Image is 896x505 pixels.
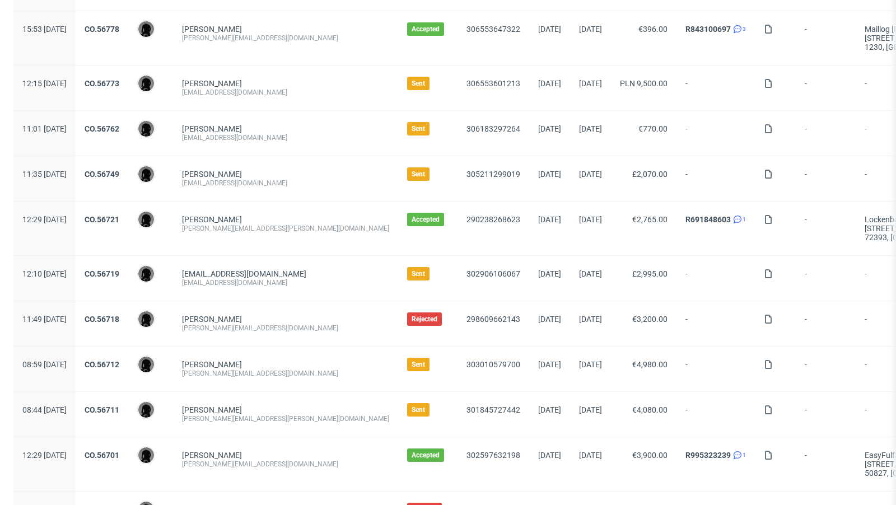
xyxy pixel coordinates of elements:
[466,215,520,224] a: 290238268623
[182,88,389,97] div: [EMAIL_ADDRESS][DOMAIN_NAME]
[632,170,668,179] span: £2,070.00
[805,315,847,333] span: -
[85,269,119,278] a: CO.56719
[579,170,602,179] span: [DATE]
[685,405,746,423] span: -
[731,25,746,34] a: 3
[466,269,520,278] a: 302906106067
[85,215,119,224] a: CO.56721
[538,360,561,369] span: [DATE]
[182,133,389,142] div: [EMAIL_ADDRESS][DOMAIN_NAME]
[579,269,602,278] span: [DATE]
[579,451,602,460] span: [DATE]
[412,124,425,133] span: Sent
[85,451,119,460] a: CO.56701
[466,25,520,34] a: 306553647322
[538,215,561,224] span: [DATE]
[85,405,119,414] a: CO.56711
[805,405,847,423] span: -
[685,170,746,188] span: -
[743,451,746,460] span: 1
[138,266,154,282] img: Dawid Urbanowicz
[22,269,67,278] span: 12:10 [DATE]
[412,170,425,179] span: Sent
[466,451,520,460] a: 302597632198
[138,402,154,418] img: Dawid Urbanowicz
[538,269,561,278] span: [DATE]
[22,315,67,324] span: 11:49 [DATE]
[743,215,746,224] span: 1
[805,451,847,478] span: -
[579,405,602,414] span: [DATE]
[731,451,746,460] a: 1
[538,405,561,414] span: [DATE]
[632,451,668,460] span: €3,900.00
[412,25,440,34] span: Accepted
[632,215,668,224] span: €2,765.00
[685,360,746,378] span: -
[138,76,154,91] img: Dawid Urbanowicz
[579,25,602,34] span: [DATE]
[85,360,119,369] a: CO.56712
[138,357,154,372] img: Dawid Urbanowicz
[22,451,67,460] span: 12:29 [DATE]
[638,25,668,34] span: €396.00
[805,360,847,378] span: -
[805,124,847,142] span: -
[182,414,389,423] div: [PERSON_NAME][EMAIL_ADDRESS][PERSON_NAME][DOMAIN_NAME]
[538,124,561,133] span: [DATE]
[466,405,520,414] a: 301845727442
[412,360,425,369] span: Sent
[182,278,389,287] div: [EMAIL_ADDRESS][DOMAIN_NAME]
[182,405,242,414] a: [PERSON_NAME]
[22,79,67,88] span: 12:15 [DATE]
[805,215,847,242] span: -
[85,124,119,133] a: CO.56762
[182,451,242,460] a: [PERSON_NAME]
[22,215,67,224] span: 12:29 [DATE]
[182,25,242,34] a: [PERSON_NAME]
[743,25,746,34] span: 3
[805,25,847,52] span: -
[579,79,602,88] span: [DATE]
[22,25,67,34] span: 15:53 [DATE]
[685,269,746,287] span: -
[138,212,154,227] img: Dawid Urbanowicz
[22,360,67,369] span: 08:59 [DATE]
[138,311,154,327] img: Dawid Urbanowicz
[466,124,520,133] a: 306183297264
[632,315,668,324] span: €3,200.00
[466,360,520,369] a: 303010579700
[805,269,847,287] span: -
[138,166,154,182] img: Dawid Urbanowicz
[685,79,746,97] span: -
[632,269,668,278] span: £2,995.00
[182,215,242,224] a: [PERSON_NAME]
[412,405,425,414] span: Sent
[620,79,668,88] span: PLN 9,500.00
[538,25,561,34] span: [DATE]
[182,124,242,133] a: [PERSON_NAME]
[182,170,242,179] a: [PERSON_NAME]
[182,369,389,378] div: [PERSON_NAME][EMAIL_ADDRESS][DOMAIN_NAME]
[182,315,242,324] a: [PERSON_NAME]
[632,360,668,369] span: €4,980.00
[731,215,746,224] a: 1
[412,79,425,88] span: Sent
[412,269,425,278] span: Sent
[138,21,154,37] img: Dawid Urbanowicz
[538,451,561,460] span: [DATE]
[182,224,389,233] div: [PERSON_NAME][EMAIL_ADDRESS][PERSON_NAME][DOMAIN_NAME]
[466,79,520,88] a: 306553601213
[85,25,119,34] a: CO.56778
[412,215,440,224] span: Accepted
[466,170,520,179] a: 305211299019
[638,124,668,133] span: €770.00
[685,25,731,34] a: R843100697
[412,451,440,460] span: Accepted
[538,79,561,88] span: [DATE]
[138,121,154,137] img: Dawid Urbanowicz
[412,315,437,324] span: Rejected
[805,79,847,97] span: -
[632,405,668,414] span: €4,080.00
